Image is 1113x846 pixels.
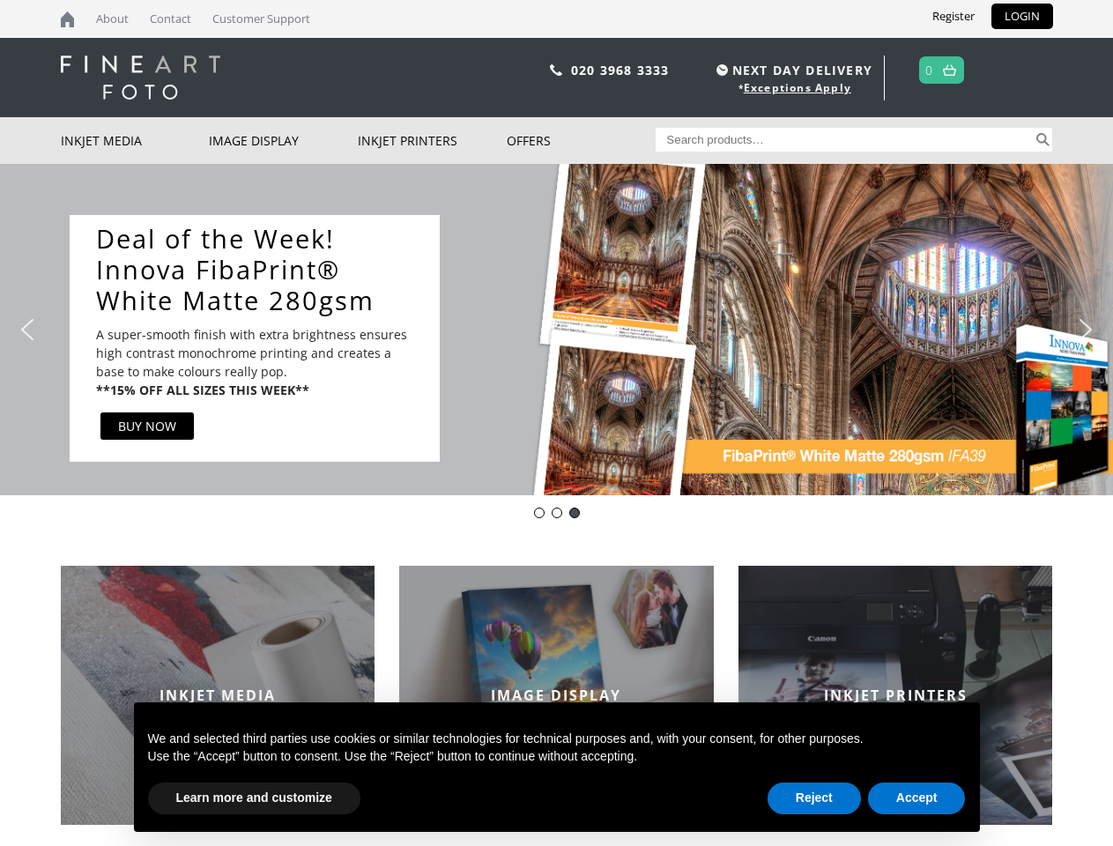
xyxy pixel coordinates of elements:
img: logo-white.svg [61,56,220,100]
a: BUY NOW [100,412,194,440]
img: previous arrow [13,315,41,344]
h2: INKJET MEDIA [61,686,375,705]
button: Learn more and customize [148,783,360,814]
input: Search products… [656,128,1033,152]
div: pinch book [552,508,562,518]
img: time.svg [716,64,728,76]
div: Choose slide to display. [531,504,583,522]
a: 020 3968 3333 [571,62,670,78]
button: Reject [768,783,861,814]
img: basket.svg [943,64,956,76]
a: Inkjet Media [61,117,210,164]
a: Image Display [209,117,358,164]
span: NEXT DAY DELIVERY [712,60,872,80]
button: Search [1033,128,1053,152]
b: **15% OFF ALL SIZES THIS WEEK** [96,382,309,398]
img: phone.svg [550,64,562,76]
div: Innova-general [534,508,545,518]
a: Inkjet Printers [358,117,507,164]
p: Use the “Accept” button to consent. Use the “Reject” button to continue without accepting. [148,748,966,766]
h2: INKJET PRINTERS [738,686,1053,705]
h2: IMAGE DISPLAY [399,686,714,705]
button: Accept [868,783,966,814]
div: DOTWEEK- IFA39 [569,508,580,518]
img: next arrow [1072,315,1100,344]
a: Exceptions Apply [744,80,851,95]
a: LOGIN [991,4,1053,29]
a: Deal of the Week!Innova FibaPrint®White Matte 280gsm [96,224,431,315]
a: Offers [507,117,656,164]
a: Register [919,4,988,29]
p: A super-smooth finish with extra brightness ensures high contrast monochrome printing and creates... [96,325,409,381]
p: We and selected third parties use cookies or similar technologies for technical purposes and, wit... [148,731,966,748]
a: 0 [925,57,933,83]
div: BUY NOW [118,417,176,435]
